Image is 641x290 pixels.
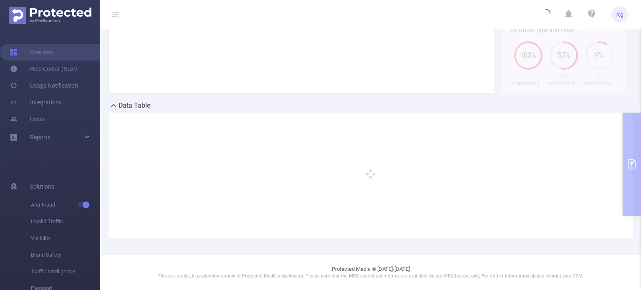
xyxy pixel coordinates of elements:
[31,213,100,230] span: Invalid Traffic
[121,273,620,280] p: This is a stable, in production version of Protected Media's dashboard. Please note that the MRC ...
[100,255,641,290] footer: Protected Media © [DATE]-[DATE]
[30,178,54,195] span: Solutions
[10,77,78,94] a: Usage Notification
[31,247,100,263] span: Brand Safety
[10,61,77,77] a: Help Center (New)
[10,94,62,111] a: Integrations
[31,197,100,213] span: Anti-Fraud
[119,101,151,111] h2: Data Table
[9,7,91,24] img: Protected Media
[10,111,45,127] a: Users
[540,9,550,20] i: icon: loading
[31,230,100,247] span: Visibility
[10,44,54,61] a: Overview
[30,129,50,146] a: Reports
[616,6,623,23] span: Xg
[30,134,50,141] span: Reports
[31,263,100,280] span: Traffic Intelligence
